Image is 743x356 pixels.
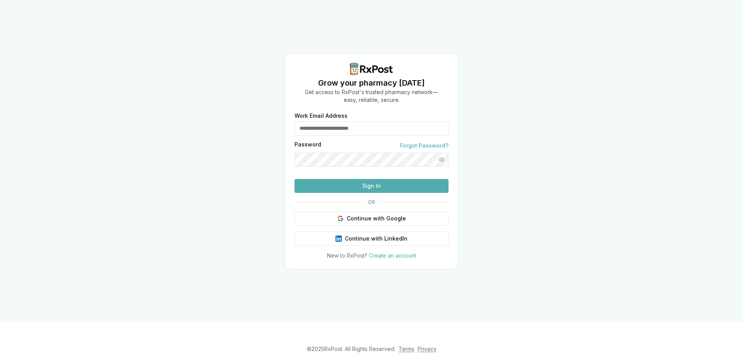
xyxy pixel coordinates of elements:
span: New to RxPost? [327,252,367,259]
button: Show password [435,153,449,167]
img: LinkedIn [336,236,342,242]
a: Privacy [418,346,437,352]
button: Continue with Google [294,212,449,225]
label: Work Email Address [294,113,449,119]
p: Get access to RxPost's trusted pharmacy network— easy, reliable, secure. [305,88,438,104]
span: OR [365,199,378,205]
a: Terms [399,346,414,352]
button: Continue with LinkedIn [294,232,449,246]
img: RxPost Logo [347,63,396,75]
a: Create an account [369,252,416,259]
label: Password [294,142,321,150]
h1: Grow your pharmacy [DATE] [305,77,438,88]
img: Google [337,215,344,222]
button: Sign In [294,179,449,193]
a: Forgot Password? [400,142,449,150]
